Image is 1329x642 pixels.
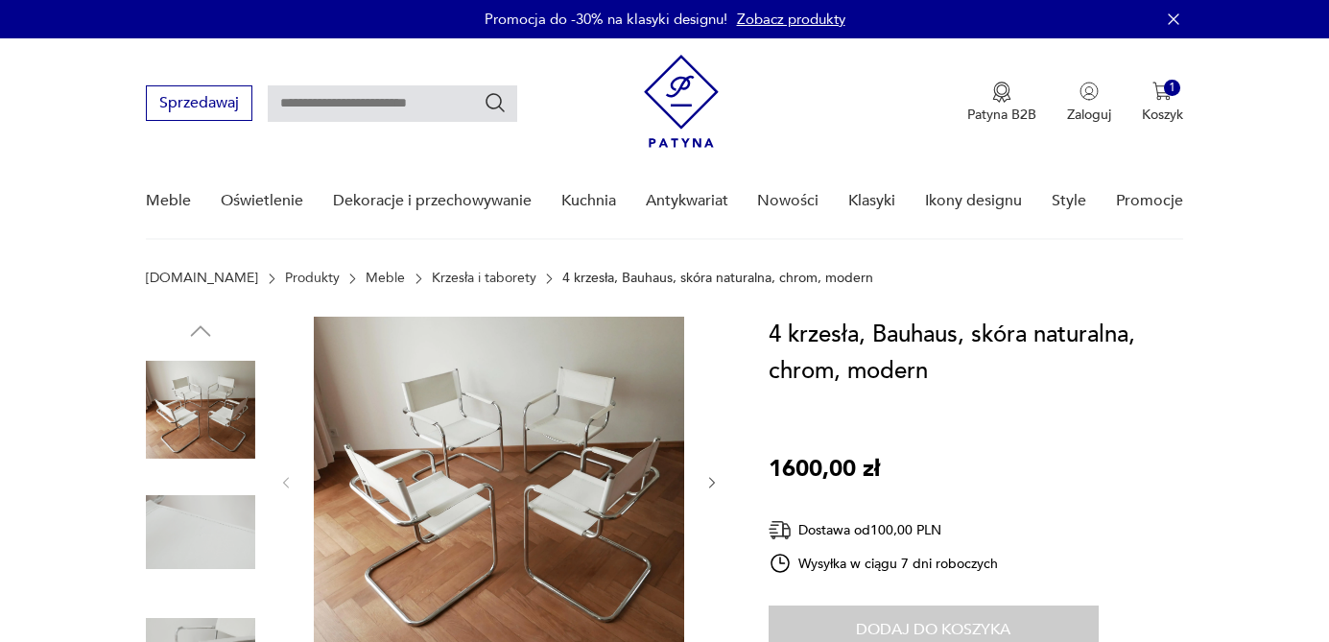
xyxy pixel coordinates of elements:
img: Zdjęcie produktu 4 krzesła, Bauhaus, skóra naturalna, chrom, modern [146,355,255,464]
div: 1 [1164,80,1180,96]
p: Zaloguj [1067,106,1111,124]
a: Kuchnia [561,164,616,238]
img: Ikona medalu [992,82,1011,103]
p: Promocja do -30% na klasyki designu! [485,10,727,29]
a: [DOMAIN_NAME] [146,271,258,286]
a: Ikony designu [925,164,1022,238]
p: 4 krzesła, Bauhaus, skóra naturalna, chrom, modern [562,271,873,286]
a: Sprzedawaj [146,98,252,111]
a: Klasyki [848,164,895,238]
img: Zdjęcie produktu 4 krzesła, Bauhaus, skóra naturalna, chrom, modern [146,478,255,587]
a: Oświetlenie [221,164,303,238]
h1: 4 krzesła, Bauhaus, skóra naturalna, chrom, modern [769,317,1183,390]
button: 1Koszyk [1142,82,1183,124]
button: Patyna B2B [967,82,1036,124]
a: Zobacz produkty [737,10,845,29]
a: Krzesła i taborety [432,271,536,286]
a: Promocje [1116,164,1183,238]
p: Patyna B2B [967,106,1036,124]
button: Sprzedawaj [146,85,252,121]
a: Style [1052,164,1086,238]
img: Ikonka użytkownika [1080,82,1099,101]
p: Koszyk [1142,106,1183,124]
a: Nowości [757,164,819,238]
img: Ikona dostawy [769,518,792,542]
p: 1600,00 zł [769,451,880,487]
img: Ikona koszyka [1152,82,1172,101]
a: Ikona medaluPatyna B2B [967,82,1036,124]
div: Dostawa od 100,00 PLN [769,518,999,542]
div: Wysyłka w ciągu 7 dni roboczych [769,552,999,575]
button: Zaloguj [1067,82,1111,124]
a: Dekoracje i przechowywanie [333,164,532,238]
a: Meble [146,164,191,238]
a: Produkty [285,271,340,286]
button: Szukaj [484,91,507,114]
img: Patyna - sklep z meblami i dekoracjami vintage [644,55,719,148]
a: Meble [366,271,405,286]
a: Antykwariat [646,164,728,238]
